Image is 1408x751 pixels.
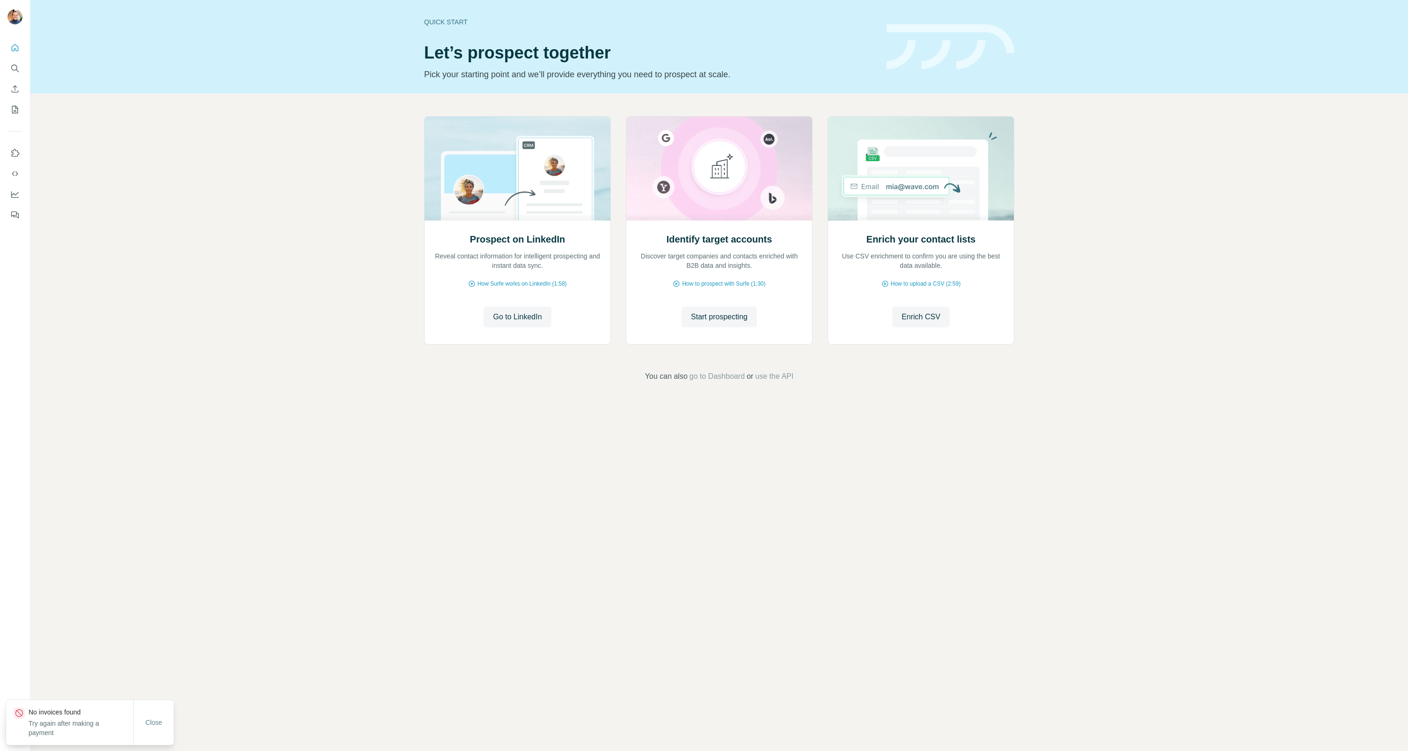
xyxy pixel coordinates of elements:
[645,371,688,382] span: You can also
[493,311,542,323] span: Go to LinkedIn
[892,307,950,327] button: Enrich CSV
[7,9,22,24] img: Avatar
[477,280,567,288] span: How Surfe works on LinkedIn (1:58)
[7,165,22,182] button: Use Surfe API
[139,714,169,731] button: Close
[424,117,611,221] img: Prospect on LinkedIn
[682,307,757,327] button: Start prospecting
[470,233,565,246] h2: Prospect on LinkedIn
[7,186,22,203] button: Dashboard
[837,251,1005,270] p: Use CSV enrichment to confirm you are using the best data available.
[484,307,551,327] button: Go to LinkedIn
[29,707,133,717] p: No invoices found
[7,206,22,223] button: Feedback
[424,44,875,62] h1: Let’s prospect together
[424,68,875,81] p: Pick your starting point and we’ll provide everything you need to prospect at scale.
[7,145,22,162] button: Use Surfe on LinkedIn
[902,311,940,323] span: Enrich CSV
[691,311,748,323] span: Start prospecting
[29,719,133,737] p: Try again after making a payment
[7,101,22,118] button: My lists
[887,24,1014,70] img: banner
[747,371,753,382] span: or
[434,251,601,270] p: Reveal contact information for intelligent prospecting and instant data sync.
[424,17,875,27] div: Quick start
[7,39,22,56] button: Quick start
[146,718,162,727] span: Close
[828,117,1014,221] img: Enrich your contact lists
[7,81,22,97] button: Enrich CSV
[891,280,961,288] span: How to upload a CSV (2:59)
[7,60,22,77] button: Search
[755,371,793,382] button: use the API
[667,233,772,246] h2: Identify target accounts
[866,233,975,246] h2: Enrich your contact lists
[636,251,803,270] p: Discover target companies and contacts enriched with B2B data and insights.
[626,117,813,221] img: Identify target accounts
[682,280,765,288] span: How to prospect with Surfe (1:30)
[689,371,745,382] button: go to Dashboard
